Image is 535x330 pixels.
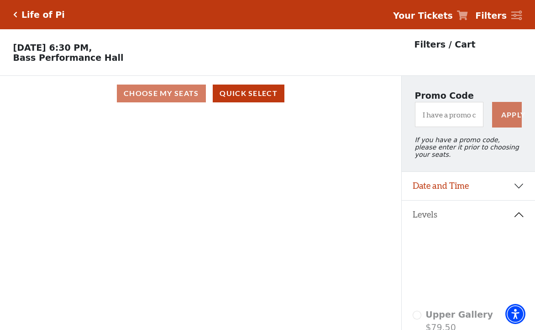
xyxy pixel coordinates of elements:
[213,85,284,102] button: Quick Select
[425,309,493,319] span: Upper Gallery
[415,89,522,102] p: Promo Code
[442,256,491,281] path: Mezzanine - Seats Available: 43
[402,172,535,200] button: Date and Time
[415,102,483,127] input: I have a promo code
[458,278,504,306] path: Orchestra / Parterre Circle - Seats Available: 28
[393,9,468,22] a: Your Tickets
[393,11,453,21] strong: Your Tickets
[414,38,476,51] p: Filters / Cart
[475,9,522,22] a: Filters
[13,11,17,18] a: Click here to go back to filters
[436,249,485,264] path: Lower Gallery - Seats Available: 97
[432,240,478,250] path: Upper Gallery - Seats Available: 0
[450,267,497,293] path: Box Tier - Seats Available: 10
[402,201,535,229] button: Levels
[505,304,525,324] div: Accessibility Menu
[415,136,522,158] p: If you have a promo code, please enter it prior to choosing your seats.
[475,11,507,21] strong: Filters
[21,10,65,20] h5: Life of Pi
